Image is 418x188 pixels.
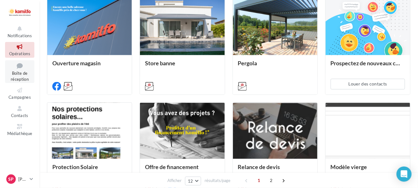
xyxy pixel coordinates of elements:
a: Boîte de réception [5,60,34,83]
div: Modèle vierge [331,164,405,177]
a: Sp [PERSON_NAME] [5,173,34,185]
a: Opérations [5,42,34,57]
div: Offre de financement [145,164,219,177]
a: Campagnes [5,85,34,101]
span: Notifications [8,33,32,38]
span: Sp [9,176,14,182]
div: Protection Solaire [52,164,127,177]
div: Relance de devis [238,164,312,177]
div: Open Intercom Messenger [397,167,412,182]
button: Notifications [5,24,34,39]
button: 12 [185,177,201,185]
span: Afficher [167,178,182,184]
span: Boîte de réception [11,71,29,82]
span: Contacts [11,113,28,118]
div: Prospectez de nouveaux contacts [331,60,405,73]
span: 1 [254,175,264,185]
div: Pergola [238,60,312,73]
a: Contacts [5,104,34,119]
span: résultats/page [205,178,231,184]
span: Campagnes [9,95,31,100]
span: Opérations [9,51,30,56]
p: [PERSON_NAME] [18,176,27,182]
span: Médiathèque [7,131,32,136]
div: Store banne [145,60,219,73]
a: Médiathèque [5,122,34,137]
span: 2 [266,175,276,185]
div: Ouverture magasin [52,60,127,73]
button: Louer des contacts [331,79,405,90]
span: 12 [188,179,193,184]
